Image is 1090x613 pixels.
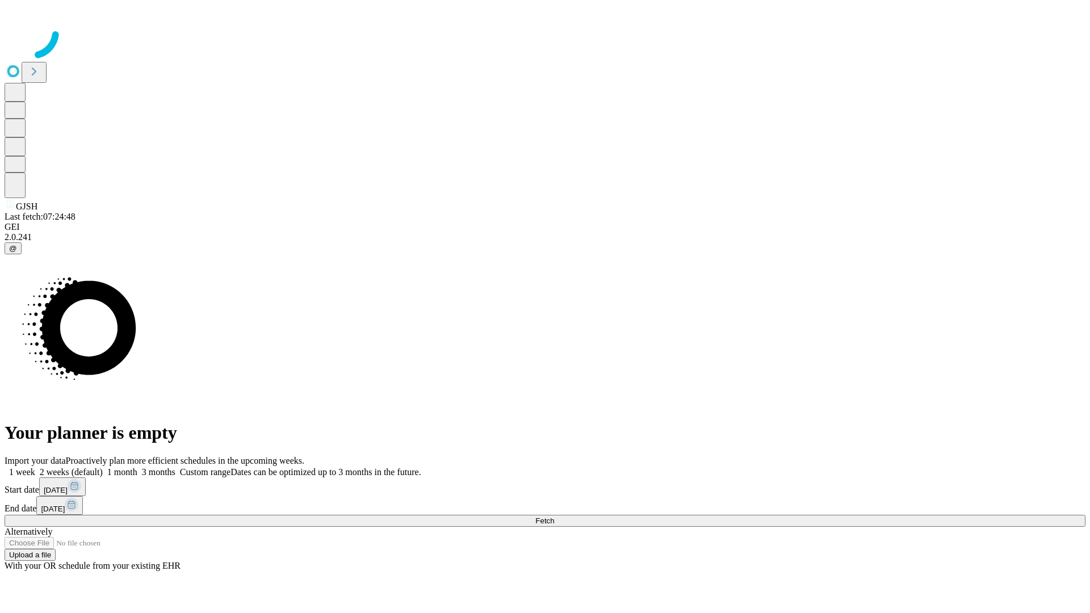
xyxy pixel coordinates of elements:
[36,496,83,515] button: [DATE]
[5,527,52,536] span: Alternatively
[40,467,103,477] span: 2 weeks (default)
[39,477,86,496] button: [DATE]
[5,456,66,465] span: Import your data
[142,467,175,477] span: 3 months
[41,505,65,513] span: [DATE]
[230,467,421,477] span: Dates can be optimized up to 3 months in the future.
[5,515,1085,527] button: Fetch
[16,201,37,211] span: GJSH
[5,212,76,221] span: Last fetch: 07:24:48
[5,477,1085,496] div: Start date
[180,467,230,477] span: Custom range
[107,467,137,477] span: 1 month
[66,456,304,465] span: Proactively plan more efficient schedules in the upcoming weeks.
[535,517,554,525] span: Fetch
[5,561,181,570] span: With your OR schedule from your existing EHR
[5,232,1085,242] div: 2.0.241
[5,222,1085,232] div: GEI
[9,467,35,477] span: 1 week
[5,422,1085,443] h1: Your planner is empty
[5,549,56,561] button: Upload a file
[9,244,17,253] span: @
[5,496,1085,515] div: End date
[44,486,68,494] span: [DATE]
[5,242,22,254] button: @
